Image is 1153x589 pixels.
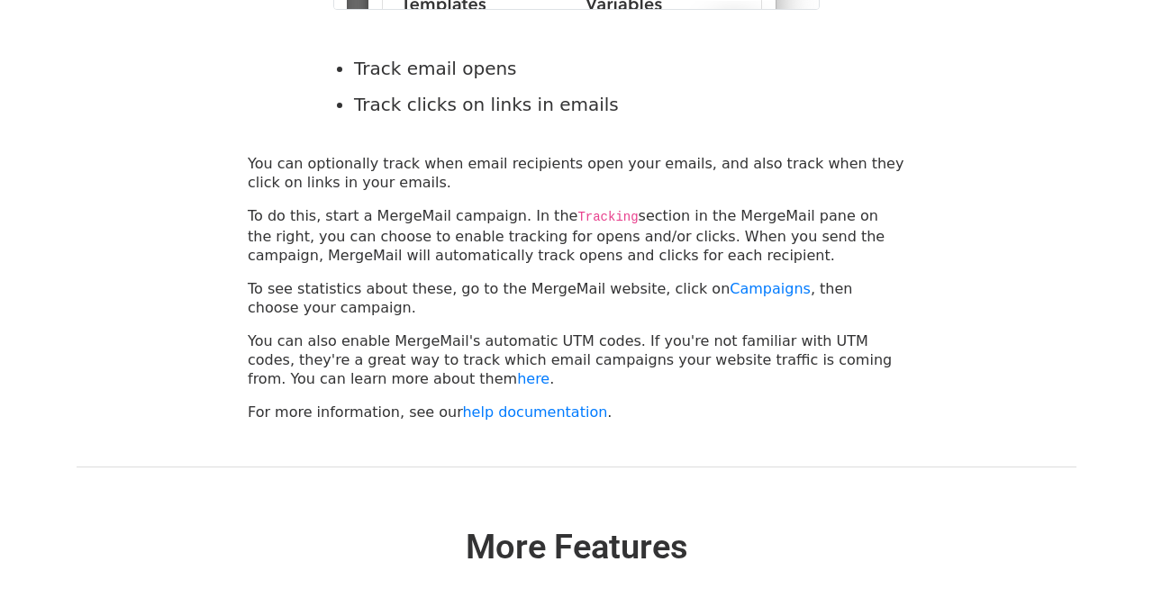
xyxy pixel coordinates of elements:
[354,55,802,82] li: Track email opens
[354,91,802,118] li: Track clicks on links in emails
[77,527,1076,568] h1: More Features
[248,331,905,388] p: You can also enable MergeMail's automatic UTM codes. If you're not familiar with UTM codes, they'...
[248,206,905,265] p: To do this, start a MergeMail campaign. In the section in the MergeMail pane on the right, you ca...
[577,210,638,224] code: Tracking
[730,280,811,297] a: Campaigns
[517,370,549,387] a: here
[248,279,905,317] p: To see statistics about these, go to the MergeMail website, click on , then choose your campaign.
[1063,503,1153,589] iframe: Chat Widget
[248,403,905,421] p: For more information, see our .
[248,154,905,192] p: You can optionally track when email recipients open your emails, and also track when they click o...
[462,403,607,421] a: help documentation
